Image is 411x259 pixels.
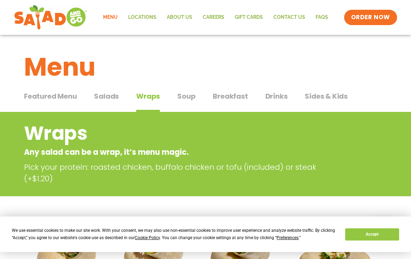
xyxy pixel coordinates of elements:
span: Salads [94,91,119,101]
span: Featured Menu [24,91,77,101]
a: FAQs [310,9,333,25]
a: ORDER NOW [344,10,397,25]
span: ORDER NOW [351,13,390,22]
a: Contact Us [268,9,310,25]
a: GIFT CARDS [230,9,268,25]
p: Pick your protein: roasted chicken, buffalo chicken or tofu (included) or steak (+$1.20) [24,161,334,184]
img: new-SAG-logo-768×292 [14,3,87,31]
div: Tabbed content [24,89,387,112]
span: Breakfast [213,91,248,101]
span: Wraps [136,91,160,101]
span: Drinks [265,91,288,101]
span: Soup [177,91,195,101]
span: Cookie Policy [135,235,160,240]
h2: Wraps [24,119,331,147]
nav: Menu [98,9,333,25]
a: Careers [197,9,230,25]
button: Accept [345,228,399,241]
span: Sides & Kids [305,91,348,101]
p: Any salad can be a wrap, it’s menu magic. [24,146,331,158]
span: Preferences [277,235,298,240]
a: Menu [98,9,123,25]
h1: Menu [24,48,387,86]
a: Locations [123,9,162,25]
div: We use essential cookies to make our site work. With your consent, we may also use non-essential ... [12,227,337,242]
a: About Us [162,9,197,25]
